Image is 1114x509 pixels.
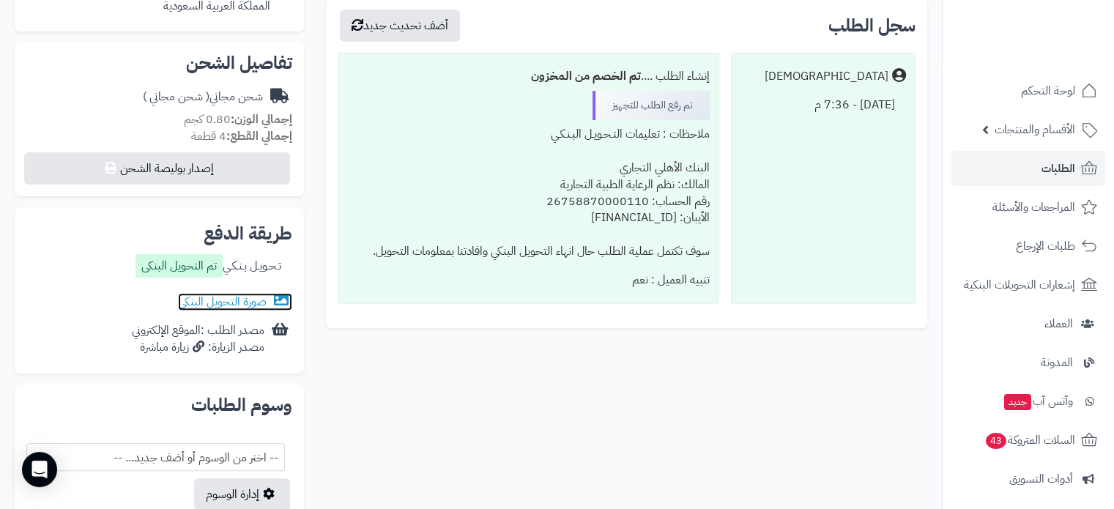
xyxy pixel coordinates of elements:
[992,197,1075,218] span: المراجعات والأسئلة
[951,345,1105,380] a: المدونة
[951,384,1105,419] a: وآتس آبجديد
[132,339,264,356] div: مصدر الزيارة: زيارة مباشرة
[951,190,1105,225] a: المراجعات والأسئلة
[178,293,292,311] a: صورة التحويل البنكى
[951,461,1105,497] a: أدوات التسويق
[135,254,281,281] div: تـحـويـل بـنـكـي
[27,444,284,472] span: -- اختر من الوسوم أو أضف جديد... --
[143,89,263,105] div: شحن مجاني
[986,433,1006,449] span: 43
[191,127,292,145] small: 4 قطعة
[984,430,1075,450] span: السلات المتروكة
[184,111,292,128] small: 0.80 كجم
[964,275,1075,295] span: إشعارات التحويلات البنكية
[24,152,290,185] button: إصدار بوليصة الشحن
[951,229,1105,264] a: طلبات الإرجاع
[951,306,1105,341] a: العملاء
[1004,394,1031,410] span: جديد
[951,423,1105,458] a: السلات المتروكة43
[828,17,916,34] h3: سجل الطلب
[951,267,1105,302] a: إشعارات التحويلات البنكية
[347,120,710,266] div: ملاحظات : تعليمات التـحـويـل البـنـكـي البنك الأهلي التجاري المالك: نظم الرعاية الطبية التجارية ر...
[1003,391,1073,412] span: وآتس آب
[1021,81,1075,101] span: لوحة التحكم
[347,266,710,294] div: تنبيه العميل : نعم
[1044,313,1073,334] span: العملاء
[340,10,460,42] button: أضف تحديث جديد
[204,225,292,242] h2: طريقة الدفع
[26,443,285,471] span: -- اختر من الوسوم أو أضف جديد... --
[231,111,292,128] strong: إجمالي الوزن:
[1041,352,1073,373] span: المدونة
[26,54,292,72] h2: تفاصيل الشحن
[951,151,1105,186] a: الطلبات
[531,67,641,85] b: تم الخصم من المخزون
[226,127,292,145] strong: إجمالي القطع:
[135,254,223,278] label: تم التحويل البنكى
[347,62,710,91] div: إنشاء الطلب ....
[22,452,57,487] div: Open Intercom Messenger
[143,88,209,105] span: ( شحن مجاني )
[1009,469,1073,489] span: أدوات التسويق
[132,322,264,356] div: مصدر الطلب :الموقع الإلكتروني
[26,396,292,414] h2: وسوم الطلبات
[951,73,1105,108] a: لوحة التحكم
[995,119,1075,140] span: الأقسام والمنتجات
[1016,236,1075,256] span: طلبات الإرجاع
[765,68,888,85] div: [DEMOGRAPHIC_DATA]
[1041,158,1075,179] span: الطلبات
[593,91,710,120] div: تم رفع الطلب للتجهيز
[740,91,906,119] div: [DATE] - 7:36 م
